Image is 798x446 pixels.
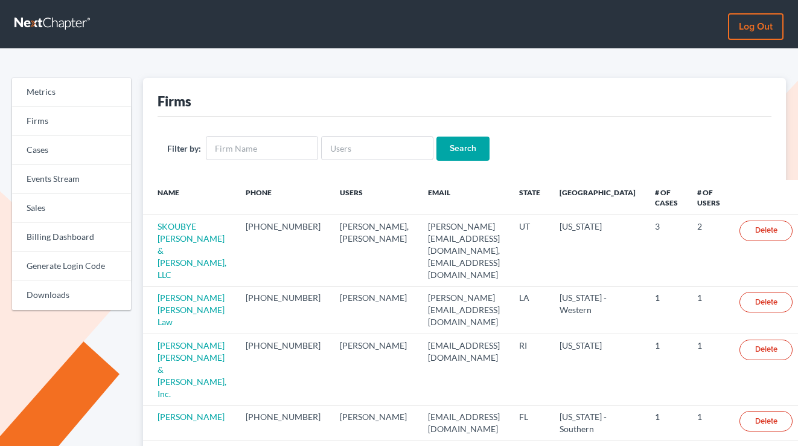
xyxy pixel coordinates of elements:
[158,221,226,280] a: SKOUBYE [PERSON_NAME] & [PERSON_NAME], LLC
[12,281,131,310] a: Downloads
[509,215,550,286] td: UT
[418,334,509,406] td: [EMAIL_ADDRESS][DOMAIN_NAME]
[645,334,688,406] td: 1
[236,406,330,441] td: [PHONE_NUMBER]
[206,136,318,160] input: Firm Name
[418,180,509,215] th: Email
[418,286,509,334] td: [PERSON_NAME][EMAIL_ADDRESS][DOMAIN_NAME]
[12,136,131,165] a: Cases
[236,334,330,406] td: [PHONE_NUMBER]
[550,334,645,406] td: [US_STATE]
[167,142,201,155] label: Filter by:
[330,180,418,215] th: Users
[509,406,550,441] td: FL
[330,406,418,441] td: [PERSON_NAME]
[550,286,645,334] td: [US_STATE] - Western
[12,165,131,194] a: Events Stream
[12,223,131,252] a: Billing Dashboard
[436,137,490,161] input: Search
[330,286,418,334] td: [PERSON_NAME]
[158,412,225,422] a: [PERSON_NAME]
[688,180,730,215] th: # of Users
[688,215,730,286] td: 2
[739,340,793,360] a: Delete
[12,252,131,281] a: Generate Login Code
[12,194,131,223] a: Sales
[550,406,645,441] td: [US_STATE] - Southern
[645,215,688,286] td: 3
[645,406,688,441] td: 1
[158,292,225,327] a: [PERSON_NAME] [PERSON_NAME] Law
[739,292,793,312] a: Delete
[236,286,330,334] td: [PHONE_NUMBER]
[509,180,550,215] th: State
[12,78,131,107] a: Metrics
[143,180,236,215] th: Name
[321,136,433,160] input: Users
[645,286,688,334] td: 1
[330,215,418,286] td: [PERSON_NAME], [PERSON_NAME]
[158,340,226,399] a: [PERSON_NAME] [PERSON_NAME] & [PERSON_NAME], Inc.
[728,13,784,40] a: Log out
[12,107,131,136] a: Firms
[688,406,730,441] td: 1
[509,286,550,334] td: LA
[418,215,509,286] td: [PERSON_NAME][EMAIL_ADDRESS][DOMAIN_NAME], [EMAIL_ADDRESS][DOMAIN_NAME]
[509,334,550,406] td: RI
[418,406,509,441] td: [EMAIL_ADDRESS][DOMAIN_NAME]
[236,215,330,286] td: [PHONE_NUMBER]
[550,215,645,286] td: [US_STATE]
[688,286,730,334] td: 1
[739,411,793,431] a: Delete
[158,92,191,110] div: Firms
[550,180,645,215] th: [GEOGRAPHIC_DATA]
[645,180,688,215] th: # of Cases
[688,334,730,406] td: 1
[236,180,330,215] th: Phone
[739,221,793,241] a: Delete
[330,334,418,406] td: [PERSON_NAME]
